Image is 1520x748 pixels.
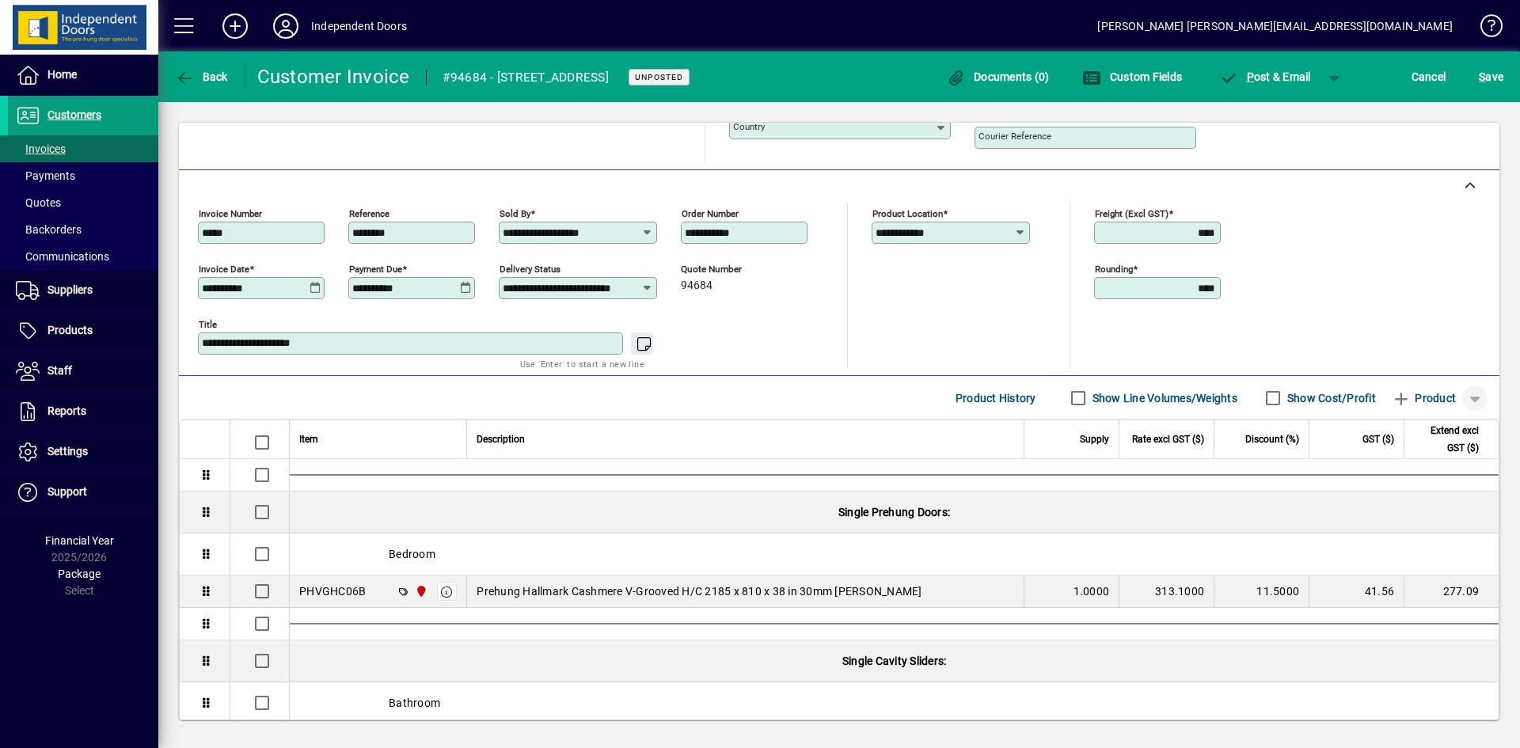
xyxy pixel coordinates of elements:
span: Custom Fields [1082,70,1182,83]
a: Staff [8,351,158,391]
mat-label: Rounding [1095,264,1133,275]
button: Save [1475,63,1507,91]
mat-label: Country [733,121,765,132]
span: ost & Email [1219,70,1311,83]
span: Package [58,568,101,580]
span: Reports [47,404,86,417]
label: Show Cost/Profit [1284,390,1376,406]
a: Quotes [8,189,158,216]
a: Knowledge Base [1469,3,1500,55]
div: PHVGHC06B [299,583,366,599]
span: Unposted [635,72,683,82]
label: Show Line Volumes/Weights [1089,390,1237,406]
span: Customers [47,108,101,121]
button: Custom Fields [1078,63,1186,91]
span: Rate excl GST ($) [1132,431,1204,448]
span: Product History [956,385,1036,411]
a: Home [8,55,158,95]
span: Supply [1080,431,1109,448]
span: Quotes [16,196,61,209]
a: Reports [8,392,158,431]
span: Back [175,70,228,83]
span: Communications [16,250,109,263]
span: Documents (0) [947,70,1050,83]
span: Product [1392,385,1456,411]
span: S [1479,70,1485,83]
span: Backorders [16,223,82,236]
mat-label: Invoice number [199,208,262,219]
a: Invoices [8,135,158,162]
div: Bathroom [290,682,1499,723]
mat-label: Title [199,319,217,330]
div: Single Prehung Doors: [290,492,1499,533]
a: Settings [8,432,158,472]
span: P [1247,70,1254,83]
td: 277.09 [1404,575,1499,608]
mat-label: Reference [349,208,389,219]
button: Add [210,12,260,40]
app-page-header-button: Back [158,63,245,91]
a: Backorders [8,216,158,243]
button: Back [171,63,232,91]
span: Prehung Hallmark Cashmere V-Grooved H/C 2185 x 810 x 38 in 30mm [PERSON_NAME] [477,583,921,599]
button: Post & Email [1211,63,1319,91]
button: Profile [260,12,311,40]
div: Customer Invoice [257,64,410,89]
td: 41.56 [1309,575,1404,608]
button: Cancel [1408,63,1450,91]
mat-label: Sold by [500,208,530,219]
a: Support [8,473,158,512]
span: Payments [16,169,75,182]
div: Independent Doors [311,13,407,39]
span: 1.0000 [1073,583,1110,599]
span: Settings [47,445,88,458]
mat-hint: Use 'Enter' to start a new line [520,355,644,373]
span: Description [477,431,525,448]
span: GST ($) [1362,431,1394,448]
span: Staff [47,364,72,377]
span: Financial Year [45,534,114,547]
mat-label: Product location [872,208,943,219]
div: 313.1000 [1129,583,1204,599]
span: Invoices [16,142,66,155]
span: Item [299,431,318,448]
div: Single Cavity Sliders: [290,640,1499,682]
span: ave [1479,64,1503,89]
a: Communications [8,243,158,270]
mat-label: Delivery status [500,264,560,275]
span: Products [47,324,93,336]
mat-label: Freight (excl GST) [1095,208,1168,219]
span: Suppliers [47,283,93,296]
td: 11.5000 [1214,575,1309,608]
mat-label: Invoice date [199,264,249,275]
mat-label: Order number [682,208,739,219]
a: Payments [8,162,158,189]
button: Product [1384,384,1464,412]
div: Bedroom [290,533,1499,575]
span: Support [47,485,87,498]
span: Home [47,68,77,81]
div: #94684 - [STREET_ADDRESS] [443,65,609,90]
span: 94684 [681,279,712,292]
a: Products [8,311,158,351]
span: Extend excl GST ($) [1414,422,1479,457]
button: Product History [949,384,1043,412]
div: [PERSON_NAME] [PERSON_NAME][EMAIL_ADDRESS][DOMAIN_NAME] [1097,13,1453,39]
span: Discount (%) [1245,431,1299,448]
mat-label: Courier Reference [978,131,1051,142]
a: Suppliers [8,271,158,310]
button: Documents (0) [943,63,1054,91]
span: Cancel [1412,64,1446,89]
span: Christchurch [411,583,429,600]
mat-label: Payment due [349,264,402,275]
span: Quote number [681,264,776,275]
